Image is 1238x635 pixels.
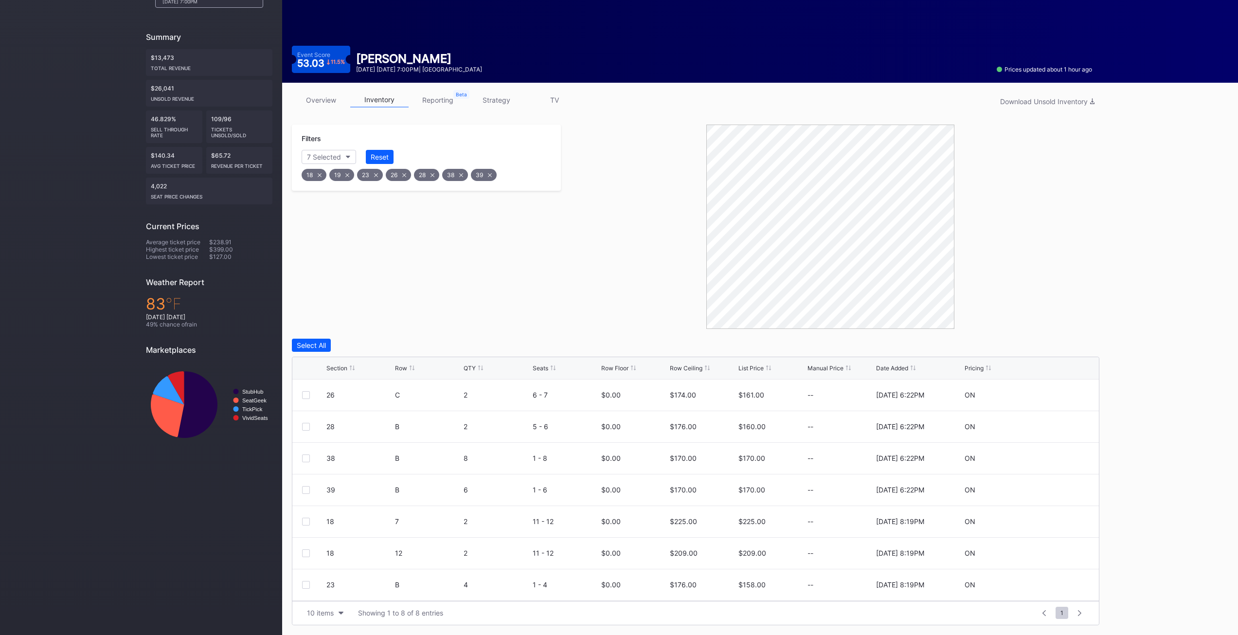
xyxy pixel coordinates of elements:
[395,517,461,526] div: 7
[464,391,530,399] div: 2
[395,422,461,431] div: B
[601,581,621,589] div: $0.00
[467,92,525,108] a: strategy
[242,389,264,395] text: StubHub
[165,294,181,313] span: ℉
[146,178,272,204] div: 4,022
[670,391,696,399] div: $174.00
[326,549,393,557] div: 18
[366,150,394,164] button: Reset
[395,391,461,399] div: C
[395,486,461,494] div: B
[302,169,326,181] div: 18
[876,549,924,557] div: [DATE] 8:19PM
[395,581,461,589] div: B
[670,422,697,431] div: $176.00
[211,123,268,138] div: Tickets Unsold/Sold
[395,454,461,462] div: B
[876,391,924,399] div: [DATE] 6:22PM
[326,364,347,372] div: Section
[464,364,476,372] div: QTY
[307,609,334,617] div: 10 items
[146,362,272,447] svg: Chart title
[807,454,874,462] div: --
[876,454,924,462] div: [DATE] 6:22PM
[601,549,621,557] div: $0.00
[146,313,272,321] div: [DATE] [DATE]
[151,92,268,102] div: Unsold Revenue
[601,422,621,431] div: $0.00
[876,517,924,526] div: [DATE] 8:19PM
[302,134,551,143] div: Filters
[876,486,924,494] div: [DATE] 6:22PM
[1056,607,1068,619] span: 1
[965,549,975,557] div: ON
[146,110,202,143] div: 46.829%
[965,391,975,399] div: ON
[326,422,393,431] div: 28
[151,190,268,200] div: seat price changes
[738,454,765,462] div: $170.00
[242,415,268,421] text: VividSeats
[807,486,874,494] div: --
[146,221,272,231] div: Current Prices
[151,159,197,169] div: Avg ticket price
[670,486,697,494] div: $170.00
[738,391,764,399] div: $161.00
[331,59,345,65] div: 11.5 %
[965,581,975,589] div: ON
[1000,97,1094,106] div: Download Unsold Inventory
[414,169,439,181] div: 28
[601,454,621,462] div: $0.00
[807,422,874,431] div: --
[146,80,272,107] div: $26,041
[146,32,272,42] div: Summary
[807,391,874,399] div: --
[209,246,272,253] div: $399.00
[670,549,698,557] div: $209.00
[151,61,268,71] div: Total Revenue
[206,147,272,174] div: $65.72
[533,517,599,526] div: 11 - 12
[464,486,530,494] div: 6
[292,92,350,108] a: overview
[146,345,272,355] div: Marketplaces
[533,454,599,462] div: 1 - 8
[358,609,443,617] div: Showing 1 to 8 of 8 entries
[464,517,530,526] div: 2
[395,549,461,557] div: 12
[601,486,621,494] div: $0.00
[670,454,697,462] div: $170.00
[807,581,874,589] div: --
[146,294,272,313] div: 83
[670,517,697,526] div: $225.00
[876,581,924,589] div: [DATE] 8:19PM
[329,169,354,181] div: 19
[464,581,530,589] div: 4
[670,364,702,372] div: Row Ceiling
[533,581,599,589] div: 1 - 4
[209,253,272,260] div: $127.00
[525,92,584,108] a: TV
[965,517,975,526] div: ON
[738,581,766,589] div: $158.00
[326,581,393,589] div: 23
[146,321,272,328] div: 49 % chance of rain
[965,486,975,494] div: ON
[533,422,599,431] div: 5 - 6
[738,364,764,372] div: List Price
[738,549,766,557] div: $209.00
[533,391,599,399] div: 6 - 7
[995,95,1099,108] button: Download Unsold Inventory
[464,422,530,431] div: 2
[356,52,482,66] div: [PERSON_NAME]
[146,49,272,76] div: $13,473
[409,92,467,108] a: reporting
[242,406,263,412] text: TickPick
[533,549,599,557] div: 11 - 12
[151,123,197,138] div: Sell Through Rate
[302,606,348,619] button: 10 items
[146,147,202,174] div: $140.34
[326,454,393,462] div: 38
[738,486,765,494] div: $170.00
